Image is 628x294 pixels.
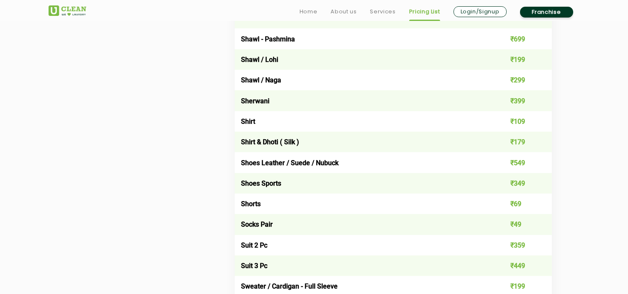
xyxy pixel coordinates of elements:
[235,214,489,235] td: Socks Pair
[488,70,552,90] td: ₹299
[454,6,507,17] a: Login/Signup
[488,194,552,214] td: ₹69
[331,7,356,17] a: About us
[488,214,552,235] td: ₹49
[235,194,489,214] td: Shorts
[488,173,552,194] td: ₹349
[488,152,552,173] td: ₹549
[235,70,489,90] td: Shawl / Naga
[488,132,552,152] td: ₹179
[488,49,552,70] td: ₹199
[235,256,489,276] td: Suit 3 Pc
[235,152,489,173] td: Shoes Leather / Suede / Nubuck
[370,7,395,17] a: Services
[235,90,489,111] td: Sherwani
[235,49,489,70] td: Shawl / Lohi
[409,7,440,17] a: Pricing List
[300,7,318,17] a: Home
[488,235,552,256] td: ₹359
[235,235,489,256] td: Suit 2 Pc
[235,132,489,152] td: Shirt & Dhoti ( Silk )
[235,111,489,132] td: Shirt
[488,28,552,49] td: ₹699
[49,5,86,16] img: UClean Laundry and Dry Cleaning
[488,256,552,276] td: ₹449
[520,7,573,18] a: Franchise
[235,28,489,49] td: Shawl - Pashmina
[488,90,552,111] td: ₹399
[488,111,552,132] td: ₹109
[235,173,489,194] td: Shoes Sports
